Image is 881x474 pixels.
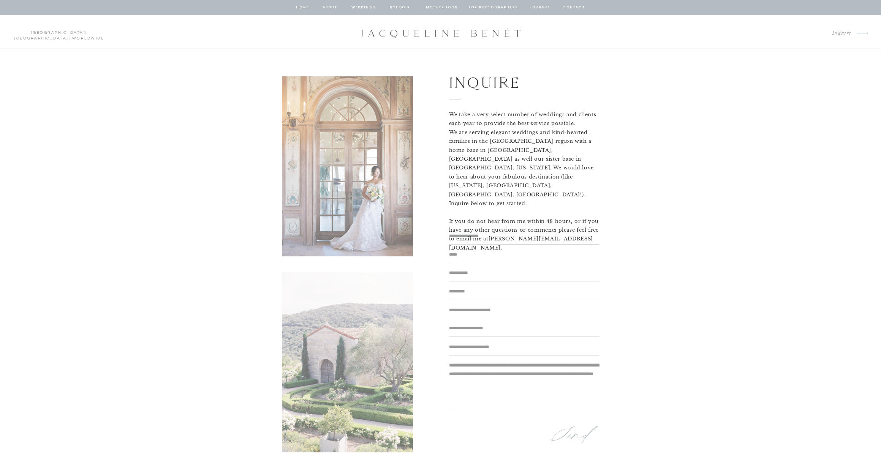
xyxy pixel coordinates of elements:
[528,4,552,11] a: journal
[14,36,69,40] a: [GEOGRAPHIC_DATA]
[426,4,457,11] a: Motherhood
[826,28,851,38] a: Inquire
[562,4,586,11] a: contact
[351,4,376,11] a: Weddings
[31,31,86,35] a: [GEOGRAPHIC_DATA]
[389,4,411,11] a: BOUDOIR
[449,71,574,93] h1: Inquire
[322,4,338,11] a: about
[11,30,108,35] p: | | Worldwide
[449,110,599,215] p: We take a very select number of weddings and clients each year to provide the best service possib...
[549,422,598,449] a: Send
[469,4,518,11] a: for photographers
[296,4,310,11] a: home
